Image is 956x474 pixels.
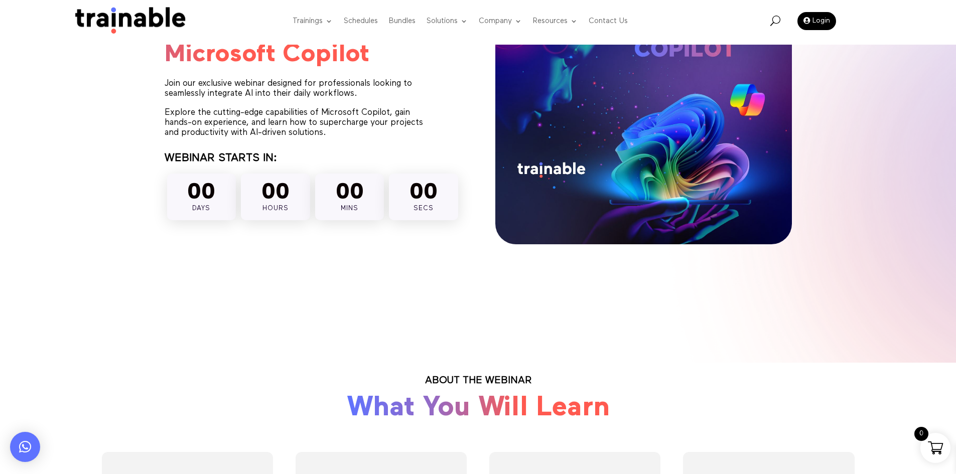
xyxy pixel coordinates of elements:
a: Login [797,12,836,30]
a: Trainings [293,2,333,41]
div: WEBINAR STARTS IN: [165,150,277,166]
a: Contact Us [589,2,628,41]
a: Schedules [344,2,378,41]
a: Solutions [427,2,468,41]
span: What You Will Learn [347,394,610,422]
div: 00 [172,181,231,202]
p: About the webinar [162,376,794,385]
div: Mins [320,205,379,213]
div: 00 [394,181,453,202]
span: U [770,16,780,26]
p: Explore the cutting-edge capabilities of Microsoft Copilot, gain hands-on experience, and learn h... [165,108,426,138]
a: Bundles [389,2,416,41]
div: Days [172,205,231,213]
div: 00 [320,181,379,202]
div: Secs [394,205,453,213]
div: Hours [246,205,305,213]
div: 00 [246,181,305,202]
a: Company [479,2,522,41]
p: Join our exclusive webinar designed for professionals looking to seamlessly integrate AI into the... [165,79,426,108]
a: Resources [533,2,578,41]
span: 0 [914,427,928,441]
